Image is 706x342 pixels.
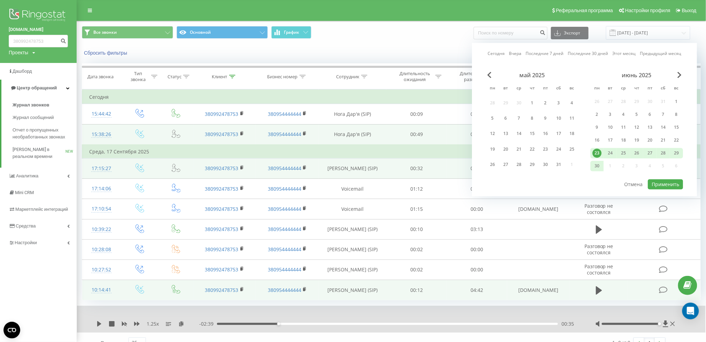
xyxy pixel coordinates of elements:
[567,114,576,123] div: 11
[512,127,526,140] div: ср 14 мая 2025 г.
[658,83,668,94] abbr: суббота
[552,112,565,125] div: сб 10 мая 2025 г.
[13,146,65,160] span: [PERSON_NAME] в реальном времени
[509,50,521,57] a: Вчера
[486,127,499,140] div: пн 12 мая 2025 г.
[565,127,579,140] div: вс 18 мая 2025 г.
[9,26,68,33] a: [DOMAIN_NAME]
[9,49,28,56] div: Проекты
[386,199,447,219] td: 01:15
[488,129,497,138] div: 12
[514,145,523,154] div: 21
[672,97,681,106] div: 1
[205,165,239,172] a: 380992478753
[541,98,550,108] div: 2
[205,246,239,253] a: 380992478753
[499,127,512,140] div: вт 13 мая 2025 г.
[89,107,114,121] div: 15:44:42
[670,109,683,120] div: вс 8 июня 2025 г.
[205,266,239,273] a: 380992478753
[606,149,615,158] div: 24
[617,135,630,145] div: ср 18 июня 2025 г.
[147,320,159,327] span: 1.25 x
[567,83,577,94] abbr: воскресенье
[93,30,117,35] span: Все звонки
[682,8,697,13] span: Выход
[552,143,565,156] div: сб 24 мая 2025 г.
[205,206,239,212] a: 380992478753
[447,158,507,178] td: 01:06
[514,160,523,169] div: 28
[648,179,683,189] button: Применить
[606,136,615,145] div: 17
[486,112,499,125] div: пн 5 мая 2025 г.
[9,35,68,47] input: Поиск по номеру
[617,109,630,120] div: ср 4 июня 2025 г.
[672,149,681,158] div: 29
[630,109,643,120] div: чт 5 июня 2025 г.
[386,104,447,124] td: 00:09
[606,123,615,132] div: 10
[386,260,447,280] td: 00:02
[386,179,447,199] td: 01:12
[526,112,539,125] div: чт 8 мая 2025 г.
[541,145,550,154] div: 23
[632,149,641,158] div: 26
[640,50,681,57] a: Предыдущий месяц
[619,123,628,132] div: 11
[3,322,20,339] button: Open CMP widget
[592,123,602,132] div: 9
[268,131,301,137] a: 380954444444
[528,160,537,169] div: 29
[277,323,280,325] div: Accessibility label
[386,239,447,260] td: 00:02
[526,143,539,156] div: чт 22 мая 2025 г.
[552,96,565,109] div: сб 3 мая 2025 г.
[643,135,657,145] div: пт 20 июня 2025 г.
[501,145,510,154] div: 20
[268,246,301,253] a: 380954444444
[659,110,668,119] div: 7
[630,148,643,158] div: чт 26 июня 2025 г.
[386,124,447,145] td: 00:49
[89,283,114,297] div: 10:14:41
[82,145,701,159] td: Среда, 17 Сентября 2025
[507,199,570,219] td: [DOMAIN_NAME]
[488,145,497,154] div: 19
[592,136,602,145] div: 16
[643,122,657,133] div: пт 13 июня 2025 г.
[605,83,615,94] abbr: вторник
[540,83,551,94] abbr: пятница
[526,96,539,109] div: чт 1 мая 2025 г.
[590,72,683,79] div: июнь 2025
[527,83,537,94] abbr: четверг
[617,148,630,158] div: ср 25 июня 2025 г.
[284,30,300,35] span: График
[13,111,77,124] a: Журнал сообщений
[657,148,670,158] div: сб 28 июня 2025 г.
[528,145,537,154] div: 22
[13,127,73,141] span: Отчет о пропущенных необработанных звонках
[590,135,604,145] div: пн 16 июня 2025 г.
[658,323,661,325] div: Accessibility label
[552,158,565,171] div: сб 31 мая 2025 г.
[512,112,526,125] div: ср 7 мая 2025 г.
[199,320,217,327] span: - 02:39
[619,149,628,158] div: 25
[13,99,77,111] a: Журнал звонков
[13,114,54,121] span: Журнал сообщений
[447,179,507,199] td: 00:00
[659,123,668,132] div: 14
[1,80,77,96] a: Центр обращений
[205,111,239,117] a: 380992478753
[386,280,447,300] td: 00:12
[13,124,77,143] a: Отчет о пропущенных необработанных звонках
[487,72,491,78] span: Previous Month
[643,148,657,158] div: пт 27 июня 2025 г.
[621,179,647,189] button: Отмена
[271,26,311,39] button: График
[659,149,668,158] div: 28
[552,127,565,140] div: сб 17 мая 2025 г.
[590,161,604,171] div: пн 30 июня 2025 г.
[539,143,552,156] div: пт 23 мая 2025 г.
